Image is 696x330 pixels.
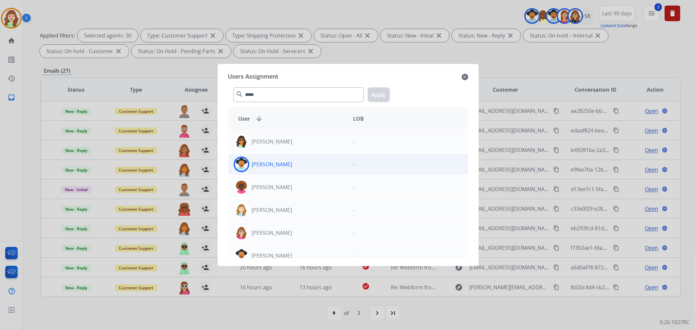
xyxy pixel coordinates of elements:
[252,183,292,191] p: [PERSON_NAME]
[252,206,292,214] p: [PERSON_NAME]
[353,115,364,123] span: LOB
[233,115,348,123] div: User
[252,229,292,237] p: [PERSON_NAME]
[228,72,279,82] span: Users Assignment
[255,115,263,123] mat-icon: arrow_downward
[252,252,292,260] p: [PERSON_NAME]
[353,206,355,214] p: -
[236,90,244,98] mat-icon: search
[353,183,355,191] p: -
[252,138,292,145] p: [PERSON_NAME]
[353,229,355,237] p: -
[353,160,355,168] p: -
[368,87,390,102] button: Apply
[353,138,355,145] p: -
[353,252,355,260] p: -
[462,73,468,81] mat-icon: close
[252,160,292,168] p: [PERSON_NAME]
